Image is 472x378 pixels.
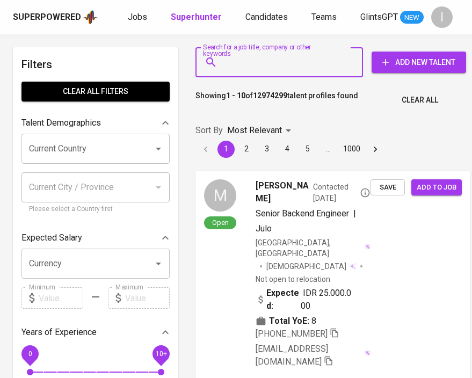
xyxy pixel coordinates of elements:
[227,124,282,137] p: Most Relevant
[21,322,170,343] div: Years of Experience
[411,179,462,196] button: Add to job
[238,141,255,158] button: Go to page 2
[13,11,81,24] div: Superpowered
[226,91,245,100] b: 1 - 10
[313,181,371,203] span: Contacted [DATE]
[365,350,371,356] img: magic_wand.svg
[269,315,309,328] b: Total YoE:
[253,91,287,100] b: 12974299
[39,287,83,309] input: Value
[372,52,466,73] button: Add New Talent
[380,56,458,69] span: Add New Talent
[365,244,371,250] img: magic_wand.svg
[21,326,97,339] p: Years of Experience
[21,112,170,134] div: Talent Demographics
[195,141,386,158] nav: pagination navigation
[256,208,349,219] span: Senior Backend Engineer
[256,237,371,259] div: [GEOGRAPHIC_DATA], [GEOGRAPHIC_DATA]
[256,179,309,205] span: [PERSON_NAME]
[279,141,296,158] button: Go to page 4
[367,141,384,158] button: Go to next page
[376,181,400,194] span: Save
[340,141,364,158] button: Go to page 1000
[28,350,32,358] span: 0
[227,121,295,141] div: Most Relevant
[417,181,456,194] span: Add to job
[29,204,162,215] p: Please select a Country first
[397,90,442,110] button: Clear All
[360,11,424,24] a: GlintsGPT NEW
[431,6,453,28] div: I
[21,117,101,129] p: Talent Demographics
[360,12,398,22] span: GlintsGPT
[360,187,371,198] svg: By Batam recruiter
[311,315,316,328] span: 8
[371,179,405,196] button: Save
[171,11,224,24] a: Superhunter
[128,11,149,24] a: Jobs
[256,223,272,234] span: Julo
[195,124,223,137] p: Sort By
[353,207,356,220] span: |
[208,218,233,227] span: Open
[245,11,290,24] a: Candidates
[266,287,301,312] b: Expected:
[266,261,348,272] span: [DEMOGRAPHIC_DATA]
[217,141,235,158] button: page 1
[21,231,82,244] p: Expected Salary
[311,11,339,24] a: Teams
[21,82,170,101] button: Clear All filters
[195,90,358,110] p: Showing of talent profiles found
[21,56,170,73] h6: Filters
[400,12,424,23] span: NEW
[311,12,337,22] span: Teams
[245,12,288,22] span: Candidates
[30,85,161,98] span: Clear All filters
[258,141,275,158] button: Go to page 3
[256,287,353,312] div: IDR 25.000.000
[83,9,98,25] img: app logo
[256,329,328,339] span: [PHONE_NUMBER]
[125,287,170,309] input: Value
[128,12,147,22] span: Jobs
[151,141,166,156] button: Open
[402,93,438,107] span: Clear All
[256,274,330,285] p: Not open to relocation
[171,12,222,22] b: Superhunter
[21,227,170,249] div: Expected Salary
[256,344,328,367] span: [EMAIL_ADDRESS][DOMAIN_NAME]
[204,179,236,212] div: M
[155,350,166,358] span: 10+
[299,141,316,158] button: Go to page 5
[13,9,98,25] a: Superpoweredapp logo
[319,143,337,154] div: …
[151,256,166,271] button: Open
